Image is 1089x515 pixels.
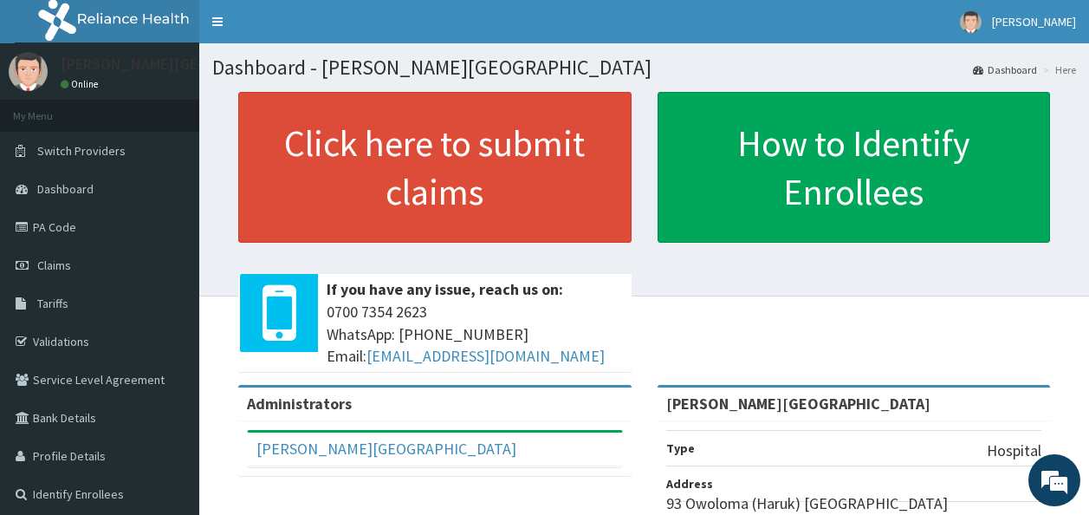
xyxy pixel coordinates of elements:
span: Claims [37,257,71,273]
span: [PERSON_NAME] [992,14,1076,29]
img: User Image [960,11,982,33]
span: Switch Providers [37,143,126,159]
a: Dashboard [973,62,1037,77]
a: [EMAIL_ADDRESS][DOMAIN_NAME] [366,346,605,366]
span: Dashboard [37,181,94,197]
b: Address [666,476,713,492]
span: Tariffs [37,296,68,311]
p: [PERSON_NAME][GEOGRAPHIC_DATA] [61,56,317,72]
li: Here [1039,62,1076,77]
h1: Dashboard - [PERSON_NAME][GEOGRAPHIC_DATA] [212,56,1076,79]
img: User Image [9,52,48,91]
b: Type [666,440,695,456]
a: Online [61,78,102,90]
p: Hospital [987,440,1041,462]
a: How to Identify Enrollees [658,92,1051,243]
b: If you have any issue, reach us on: [327,279,563,299]
a: Click here to submit claims [238,92,632,243]
strong: [PERSON_NAME][GEOGRAPHIC_DATA] [666,394,930,414]
b: Administrators [247,394,352,414]
a: [PERSON_NAME][GEOGRAPHIC_DATA] [256,439,516,459]
span: 0700 7354 2623 WhatsApp: [PHONE_NUMBER] Email: [327,301,623,368]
